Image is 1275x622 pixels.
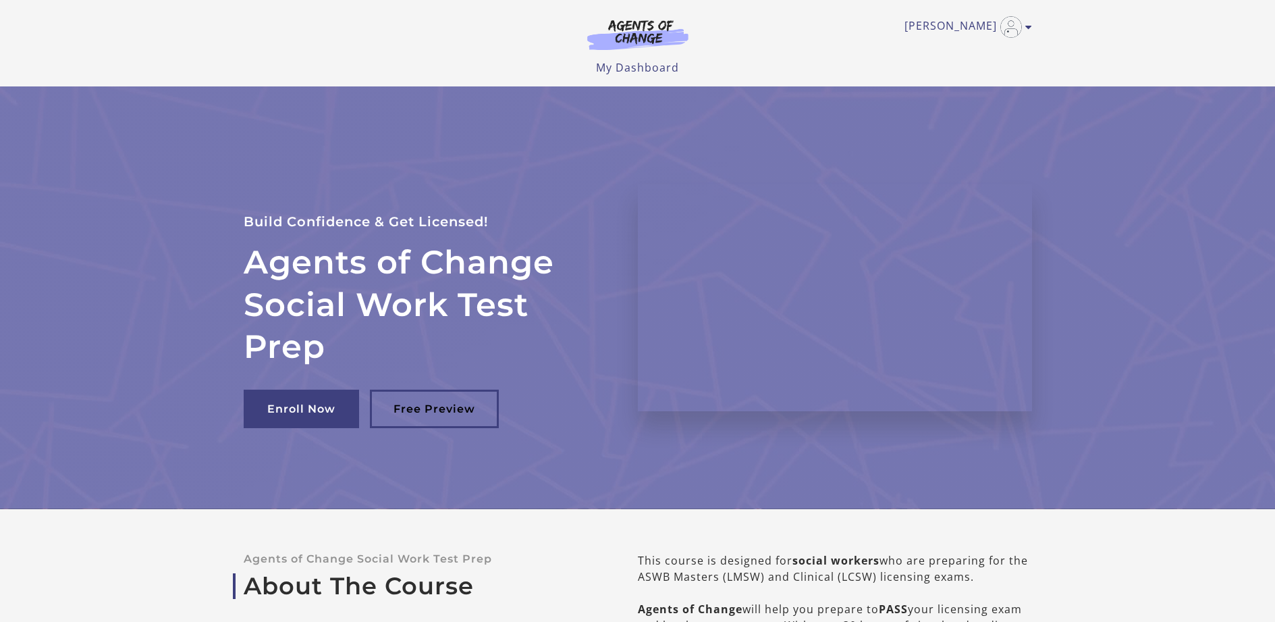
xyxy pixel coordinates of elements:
b: social workers [792,553,879,568]
a: Enroll Now [244,390,359,428]
h2: Agents of Change Social Work Test Prep [244,241,605,367]
img: Agents of Change Logo [573,19,703,50]
p: Build Confidence & Get Licensed! [244,211,605,233]
p: Agents of Change Social Work Test Prep [244,552,595,565]
a: My Dashboard [596,60,679,75]
a: About The Course [244,572,595,600]
b: PASS [879,602,908,617]
b: Agents of Change [638,602,742,617]
a: Toggle menu [904,16,1025,38]
a: Free Preview [370,390,499,428]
